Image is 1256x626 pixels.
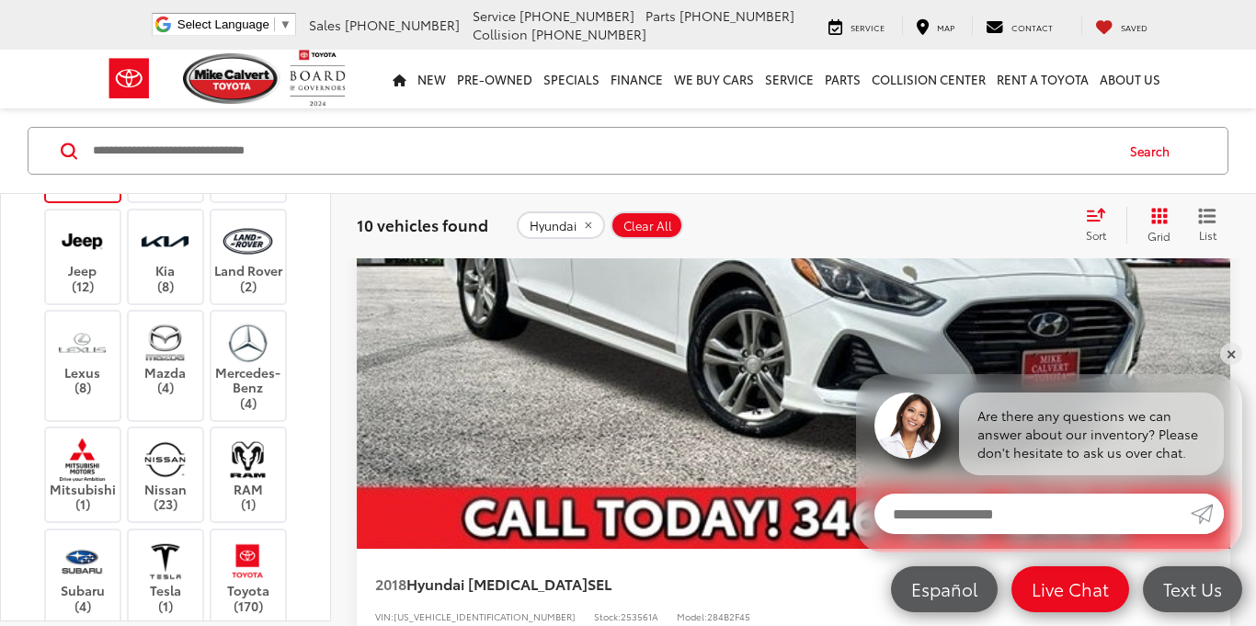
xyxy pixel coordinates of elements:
span: Sales [309,16,341,34]
span: Live Chat [1022,577,1118,600]
span: Contact [1011,21,1053,33]
label: Jeep (12) [46,220,120,294]
a: Contact [972,17,1067,35]
span: Service [473,6,516,25]
span: Parts [645,6,676,25]
img: Mike Calvert Toyota in Houston, TX) [223,321,273,364]
span: [PHONE_NUMBER] [531,25,646,43]
button: remove Hyundai [517,211,605,239]
label: Kia (8) [129,220,203,294]
img: Mike Calvert Toyota in Houston, TX) [223,539,273,582]
span: Service [851,21,885,33]
span: Español [902,577,987,600]
img: Mike Calvert Toyota in Houston, TX) [140,220,190,263]
span: Clear All [623,218,672,233]
img: Mike Calvert Toyota in Houston, TX) [140,321,190,364]
img: Mike Calvert Toyota in Houston, TX) [57,321,108,364]
span: Select Language [177,17,269,31]
label: Mercedes-Benz (4) [211,321,286,411]
input: Search by Make, Model, or Keyword [91,129,1113,173]
a: Home [387,50,412,108]
label: Nissan (23) [129,438,203,512]
span: Stock: [594,609,621,623]
button: List View [1184,207,1230,244]
a: Parts [819,50,866,108]
label: Tesla (1) [129,539,203,613]
button: Grid View [1126,207,1184,244]
a: Pre-Owned [451,50,538,108]
span: Model: [677,609,707,623]
span: 2018 [375,573,406,594]
a: Rent a Toyota [991,50,1094,108]
span: SEL [588,573,611,594]
span: Sort [1086,227,1106,243]
a: New [412,50,451,108]
span: 253561A [621,609,658,623]
span: VIN: [375,609,394,623]
img: Mike Calvert Toyota in Houston, TX) [140,539,190,582]
span: Collision [473,25,528,43]
span: Saved [1121,21,1148,33]
span: [PHONE_NUMBER] [679,6,794,25]
span: Hyundai [530,218,577,233]
span: 10 vehicles found [357,213,488,235]
button: Search [1113,128,1196,174]
label: Land Rover (2) [211,220,286,294]
a: Submit [1191,494,1224,534]
span: [US_VEHICLE_IDENTIFICATION_NUMBER] [394,609,576,623]
span: ​ [274,17,275,31]
span: Map [937,21,954,33]
a: My Saved Vehicles [1081,17,1161,35]
a: Español [891,566,998,612]
a: Select Language​ [177,17,291,31]
label: RAM (1) [211,438,286,512]
span: [PHONE_NUMBER] [520,6,634,25]
label: Toyota (170) [211,539,286,613]
img: Mike Calvert Toyota [183,53,280,104]
a: Finance [605,50,668,108]
img: Mike Calvert Toyota in Houston, TX) [57,220,108,263]
img: Mike Calvert Toyota in Houston, TX) [57,539,108,582]
button: Clear All [611,211,683,239]
label: Mitsubishi (1) [46,438,120,512]
label: Subaru (4) [46,539,120,613]
img: Mike Calvert Toyota in Houston, TX) [223,438,273,481]
a: About Us [1094,50,1166,108]
a: Map [902,17,968,35]
img: Mike Calvert Toyota in Houston, TX) [57,438,108,481]
a: Specials [538,50,605,108]
a: Live Chat [1011,566,1129,612]
span: ▼ [280,17,291,31]
a: Collision Center [866,50,991,108]
span: Hyundai [MEDICAL_DATA] [406,573,588,594]
a: 2018Hyundai [MEDICAL_DATA]SEL [375,574,1148,594]
label: Lexus (8) [46,321,120,395]
span: [PHONE_NUMBER] [345,16,460,34]
button: Select sort value [1077,207,1126,244]
label: Mazda (4) [129,321,203,395]
span: Grid [1148,228,1170,244]
span: List [1198,227,1216,243]
a: WE BUY CARS [668,50,759,108]
span: Text Us [1154,577,1231,600]
span: 284B2F45 [707,609,750,623]
a: Service [759,50,819,108]
a: Service [815,17,898,35]
img: Mike Calvert Toyota in Houston, TX) [223,220,273,263]
img: Mike Calvert Toyota in Houston, TX) [140,438,190,481]
a: Text Us [1143,566,1242,612]
img: Toyota [95,49,164,108]
div: Are there any questions we can answer about our inventory? Please don't hesitate to ask us over c... [959,393,1224,475]
input: Enter your message [874,494,1191,534]
img: Agent profile photo [874,393,941,459]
